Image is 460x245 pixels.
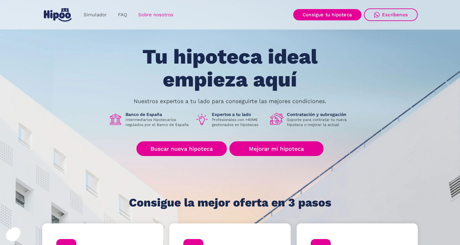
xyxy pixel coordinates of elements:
h1: Consigue la mejor oferta en 3 pasos [129,196,331,209]
a: Buscar nueva hipoteca [136,141,227,156]
h1: Tu hipoteca ideal empieza aquí [111,45,349,91]
a: Consigue tu hipoteca [293,9,361,20]
p: Intermediarios hipotecarios regulados por el Banco de España [125,117,190,127]
div: Escríbenos [382,12,408,18]
a: Escríbenos [364,8,418,21]
h1: Banco de España [125,112,190,117]
a: Simulador [78,9,112,21]
p: Soporte para contratar tu nueva hipoteca o mejorar la actual [287,117,351,127]
h1: Expertos a tu lado [212,112,265,117]
a: FAQ [112,9,133,21]
a: Sobre nosotros [133,9,179,21]
a: Mejorar mi hipoteca [229,141,324,156]
h1: Contratación y subrogación [287,112,351,117]
a: home [42,6,73,24]
p: Profesionales con +40M€ gestionados en hipotecas [212,117,265,127]
p: Nuestros expertos a tu lado para conseguirte las mejores condiciones. [134,99,326,104]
